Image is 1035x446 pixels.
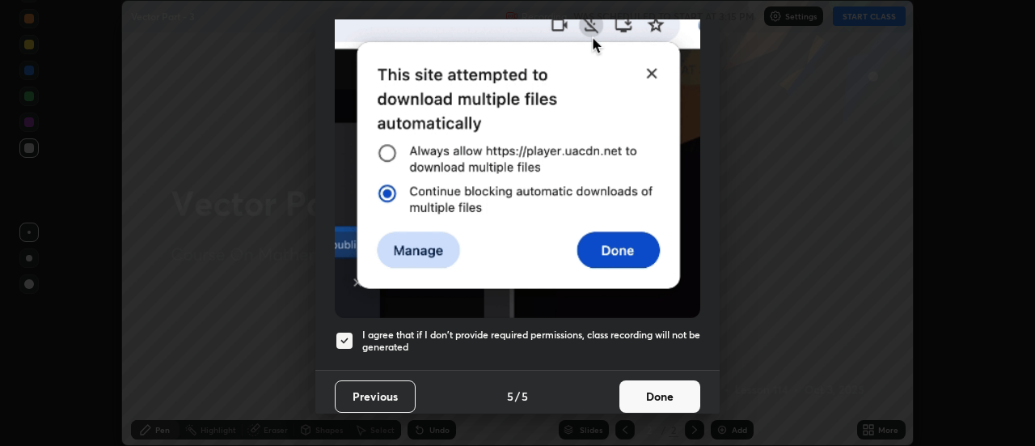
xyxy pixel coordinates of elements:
h4: 5 [507,388,513,405]
h4: / [515,388,520,405]
h5: I agree that if I don't provide required permissions, class recording will not be generated [362,329,700,354]
h4: 5 [522,388,528,405]
button: Done [619,380,700,413]
button: Previous [335,380,416,413]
